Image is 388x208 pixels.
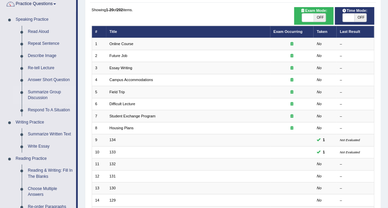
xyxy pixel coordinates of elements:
[340,41,371,47] div: –
[340,138,360,142] small: Not Evaluated
[317,78,322,82] em: No
[25,26,76,38] a: Read Aloud
[13,14,76,26] a: Speaking Practice
[92,158,106,170] td: 11
[274,126,311,131] div: Exam occurring question
[317,198,322,202] em: No
[25,50,76,62] a: Describe Image
[317,162,322,166] em: No
[25,38,76,50] a: Repeat Sentence
[274,30,302,34] a: Exam Occurring
[317,54,322,58] em: No
[274,101,311,107] div: Exam occurring question
[92,86,106,98] td: 5
[25,128,76,140] a: Summarize Written Text
[314,14,326,22] span: OFF
[92,7,375,13] div: Showing of items.
[109,90,125,94] a: Field Trip
[317,66,322,70] em: No
[109,162,116,166] a: 132
[109,66,132,70] a: Essay Writing
[337,26,374,38] th: Last Result
[340,53,371,59] div: –
[92,74,106,86] td: 4
[274,53,311,59] div: Exam occurring question
[106,8,113,12] b: 1-20
[92,98,106,110] td: 6
[340,162,371,167] div: –
[109,42,134,46] a: Online Course
[294,7,334,25] div: Show exams occurring in exams
[274,65,311,71] div: Exam occurring question
[340,198,371,203] div: –
[106,26,270,38] th: Title
[274,114,311,119] div: Exam occurring question
[317,186,322,190] em: No
[298,8,330,14] span: Exam Mode:
[317,42,322,46] em: No
[92,146,106,158] td: 10
[274,90,311,95] div: Exam occurring question
[340,186,371,191] div: –
[109,126,134,130] a: Housing Plans
[317,114,322,118] em: No
[92,194,106,206] td: 14
[340,90,371,95] div: –
[92,26,106,38] th: #
[317,90,322,94] em: No
[340,8,370,14] span: Time Mode:
[92,170,106,182] td: 12
[109,138,116,142] a: 134
[355,14,367,22] span: OFF
[25,86,76,104] a: Summarize Group Discussion
[340,114,371,119] div: –
[340,174,371,179] div: –
[92,62,106,74] td: 3
[92,50,106,62] td: 2
[13,116,76,129] a: Writing Practice
[317,174,322,178] em: No
[92,110,106,122] td: 7
[340,101,371,107] div: –
[109,114,156,118] a: Student Exchange Program
[109,78,153,82] a: Campus Accommodations
[109,54,127,58] a: Future Job
[92,134,106,146] td: 9
[92,183,106,194] td: 13
[274,41,311,47] div: Exam occurring question
[317,102,322,106] em: No
[25,165,76,183] a: Reading & Writing: Fill In The Blanks
[340,65,371,71] div: –
[13,153,76,165] a: Reading Practice
[340,150,360,154] small: Not Evaluated
[25,104,76,116] a: Respond To A Situation
[109,102,135,106] a: Difficult Lecture
[92,38,106,50] td: 1
[25,74,76,86] a: Answer Short Question
[25,183,76,201] a: Choose Multiple Answers
[92,122,106,134] td: 8
[25,140,76,153] a: Write Essay
[109,150,116,154] a: 133
[340,77,371,83] div: –
[321,149,327,155] span: You can still take this question
[25,62,76,74] a: Re-tell Lecture
[317,126,322,130] em: No
[117,8,123,12] b: 202
[109,198,116,202] a: 129
[274,77,311,83] div: Exam occurring question
[321,137,327,143] span: You can still take this question
[109,186,116,190] a: 130
[109,174,116,178] a: 131
[314,26,337,38] th: Taken
[340,126,371,131] div: –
